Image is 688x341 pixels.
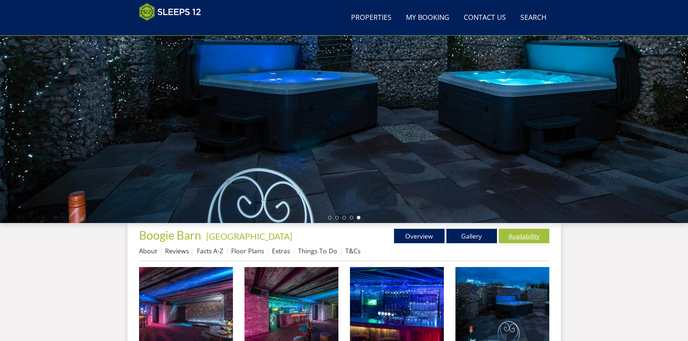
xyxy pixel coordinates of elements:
a: About [139,246,157,255]
a: Contact Us [461,10,509,26]
a: Facts A-Z [197,246,223,255]
a: My Booking [403,10,452,26]
iframe: Customer reviews powered by Trustpilot [135,25,211,31]
a: Reviews [165,246,189,255]
a: Floor Plans [231,246,264,255]
a: Overview [394,229,445,243]
a: Things To Do [298,246,337,255]
a: Properties [348,10,394,26]
a: Availability [499,229,549,243]
a: Boogie Barn [139,228,203,242]
a: Gallery [446,229,497,243]
img: Sleeps 12 [139,3,201,21]
span: Boogie Barn [139,228,201,242]
a: Search [518,10,549,26]
span: - [203,231,292,241]
a: Extras [272,246,290,255]
a: T&Cs [345,246,360,255]
a: [GEOGRAPHIC_DATA] [206,231,292,241]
